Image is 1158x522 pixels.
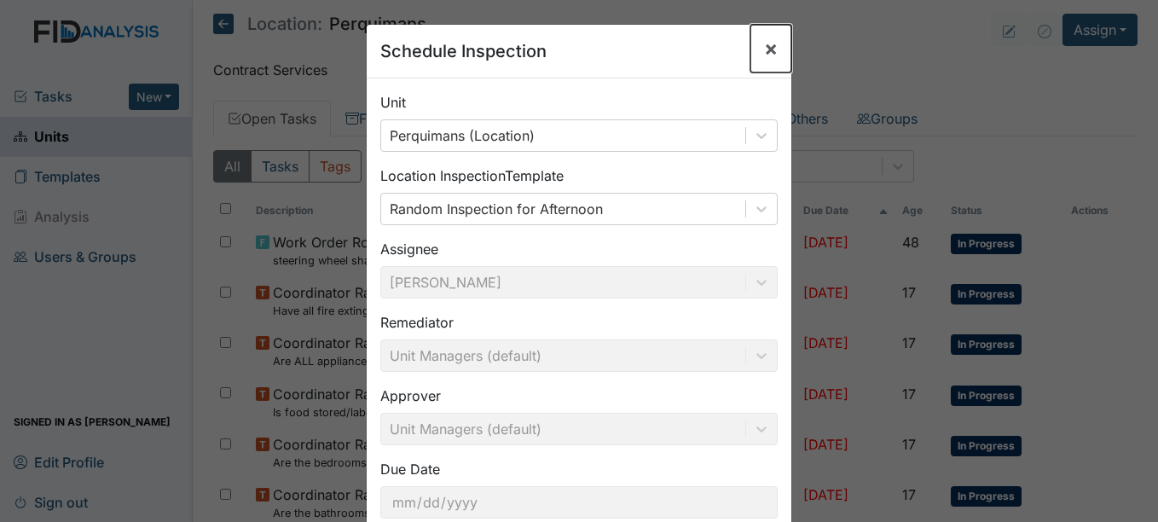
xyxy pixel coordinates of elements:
[380,459,440,479] label: Due Date
[764,36,778,61] span: ×
[380,239,438,259] label: Assignee
[380,386,441,406] label: Approver
[380,165,564,186] label: Location Inspection Template
[380,312,454,333] label: Remediator
[390,125,535,146] div: Perquimans (Location)
[750,25,791,72] button: Close
[390,199,603,219] div: Random Inspection for Afternoon
[380,92,406,113] label: Unit
[380,38,547,64] h5: Schedule Inspection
